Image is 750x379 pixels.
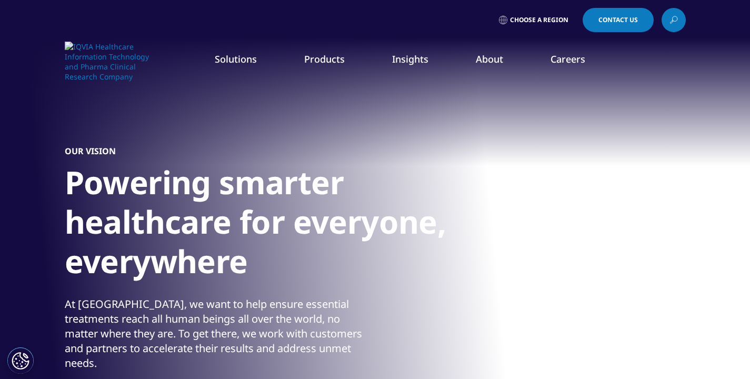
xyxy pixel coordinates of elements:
nav: Primary [153,37,686,86]
button: Cookies Settings [7,347,34,374]
span: Contact Us [598,17,638,23]
a: Products [304,53,345,65]
img: IQVIA Healthcare Information Technology and Pharma Clinical Research Company [65,42,149,82]
a: Solutions [215,53,257,65]
span: Choose a Region [510,16,568,24]
a: Contact Us [583,8,654,32]
div: At [GEOGRAPHIC_DATA], we want to help ensure essential treatments reach all human beings all over... [65,297,373,371]
a: Careers [551,53,585,65]
a: Insights [392,53,428,65]
a: About [476,53,503,65]
h1: Powering smarter healthcare for everyone, everywhere [65,163,459,287]
h5: OUR VISION [65,146,116,156]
